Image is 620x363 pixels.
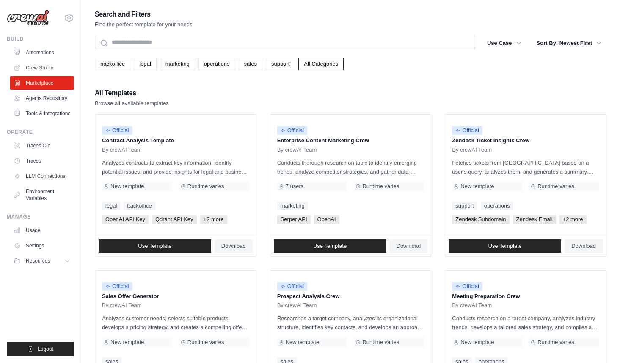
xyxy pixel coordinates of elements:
p: Analyzes contracts to extract key information, identify potential issues, and provide insights fo... [102,158,249,176]
p: Fetches tickets from [GEOGRAPHIC_DATA] based on a user's query, analyzes them, and generates a su... [452,158,599,176]
span: By crewAI Team [452,147,492,153]
span: Download [221,243,246,249]
p: Sales Offer Generator [102,292,249,301]
a: Download [390,239,428,253]
p: Analyzes customer needs, selects suitable products, develops a pricing strategy, and creates a co... [102,314,249,332]
span: OpenAI [314,215,339,224]
span: Use Template [488,243,522,249]
a: Traces Old [10,139,74,152]
a: LLM Connections [10,169,74,183]
a: Agents Repository [10,91,74,105]
p: Browse all available templates [95,99,169,108]
a: Settings [10,239,74,252]
div: Build [7,36,74,42]
p: Conducts thorough research on topic to identify emerging trends, analyze competitor strategies, a... [277,158,424,176]
span: 7 users [286,183,304,190]
span: Official [452,282,482,291]
a: operations [198,58,235,70]
a: Crew Studio [10,61,74,75]
span: New template [110,183,144,190]
a: Download [565,239,603,253]
p: Conducts research on a target company, analyzes industry trends, develops a tailored sales strate... [452,314,599,332]
a: Tools & Integrations [10,107,74,120]
span: Official [277,282,308,291]
a: support [266,58,295,70]
span: +2 more [200,215,227,224]
span: Zendesk Email [513,215,556,224]
a: Automations [10,46,74,59]
span: New template [460,339,494,346]
button: Resources [10,254,74,268]
span: Download [397,243,421,249]
span: Official [102,282,132,291]
span: New template [286,339,319,346]
a: All Categories [298,58,344,70]
div: Operate [7,129,74,136]
p: Prospect Analysis Crew [277,292,424,301]
a: sales [239,58,262,70]
h2: Search and Filters [95,8,193,20]
a: Marketplace [10,76,74,90]
span: Use Template [138,243,171,249]
a: Usage [10,224,74,237]
a: operations [481,202,513,210]
a: marketing [277,202,308,210]
p: Contract Analysis Template [102,136,249,145]
span: +2 more [559,215,587,224]
span: By crewAI Team [277,302,317,309]
span: Official [452,126,482,135]
p: Meeting Preparation Crew [452,292,599,301]
span: By crewAI Team [102,147,142,153]
span: Runtime varies [537,339,574,346]
span: Runtime varies [187,183,224,190]
span: New template [460,183,494,190]
span: New template [110,339,144,346]
span: By crewAI Team [102,302,142,309]
a: backoffice [124,202,155,210]
h2: All Templates [95,87,169,99]
span: OpenAI API Key [102,215,149,224]
p: Enterprise Content Marketing Crew [277,136,424,145]
button: Use Case [482,36,526,51]
a: marketing [160,58,195,70]
a: Use Template [99,239,211,253]
div: Manage [7,213,74,220]
span: Download [571,243,596,249]
span: Serper API [277,215,311,224]
span: Official [102,126,132,135]
a: Download [215,239,253,253]
a: Traces [10,154,74,168]
a: backoffice [95,58,130,70]
span: Qdrant API Key [152,215,197,224]
a: Environment Variables [10,185,74,205]
p: Researches a target company, analyzes its organizational structure, identifies key contacts, and ... [277,314,424,332]
span: Runtime varies [187,339,224,346]
span: Runtime varies [537,183,574,190]
span: By crewAI Team [277,147,317,153]
a: legal [102,202,120,210]
p: Find the perfect template for your needs [95,20,193,29]
button: Logout [7,342,74,356]
p: Zendesk Ticket Insights Crew [452,136,599,145]
span: Resources [26,258,50,264]
span: Use Template [313,243,347,249]
span: Logout [38,346,53,352]
span: Runtime varies [362,183,399,190]
a: Use Template [274,239,386,253]
a: support [452,202,477,210]
span: Zendesk Subdomain [452,215,509,224]
span: By crewAI Team [452,302,492,309]
span: Official [277,126,308,135]
a: legal [134,58,156,70]
a: Use Template [449,239,561,253]
img: Logo [7,10,49,26]
button: Sort By: Newest First [532,36,606,51]
span: Runtime varies [362,339,399,346]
